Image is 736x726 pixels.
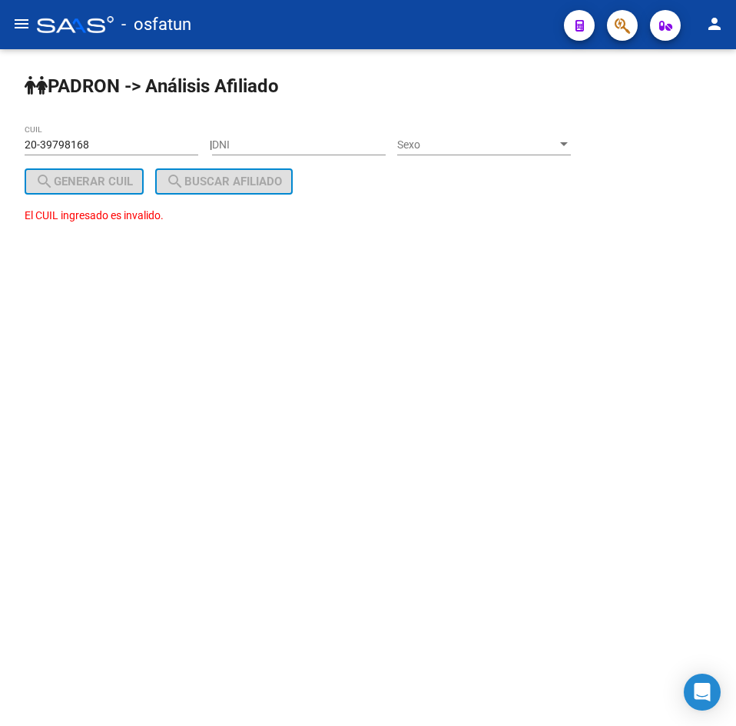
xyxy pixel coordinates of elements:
[166,175,282,188] span: Buscar afiliado
[155,168,293,195] button: Buscar afiliado
[12,15,31,33] mat-icon: menu
[684,674,721,711] div: Open Intercom Messenger
[25,138,582,188] div: |
[25,209,164,221] span: El CUIL ingresado es invalido.
[705,15,724,33] mat-icon: person
[25,75,279,97] strong: PADRON -> Análisis Afiliado
[35,175,133,188] span: Generar CUIL
[397,138,557,152] span: Sexo
[166,172,184,191] mat-icon: search
[35,172,54,191] mat-icon: search
[121,8,191,42] span: - osfatun
[25,168,144,195] button: Generar CUIL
